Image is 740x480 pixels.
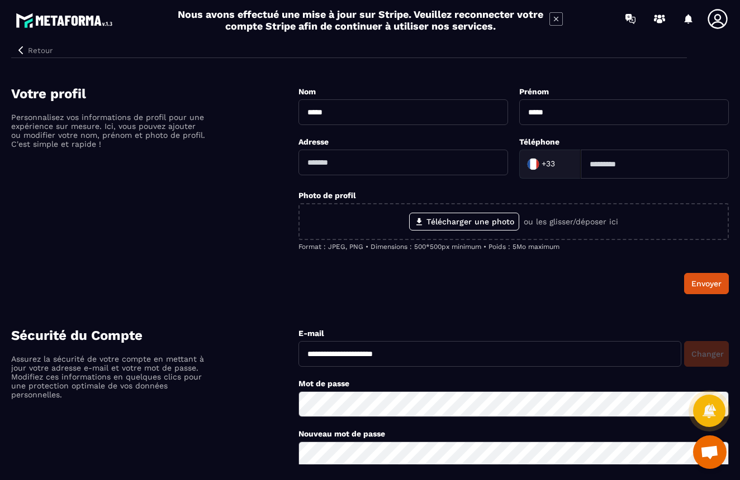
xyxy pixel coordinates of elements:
[542,159,555,170] span: +33
[16,10,116,31] img: logo
[558,156,569,172] input: Search for option
[522,153,544,175] img: Country Flag
[11,113,207,148] p: Personnalisez vos informations de profil pour une expérience sur mesure. Ici, vous pouvez ajouter...
[524,217,618,226] p: ou les glisser/déposer ici
[519,87,549,96] label: Prénom
[298,243,729,251] p: Format : JPEG, PNG • Dimensions : 500*500px minimum • Poids : 5Mo maximum
[11,43,57,57] button: Retour
[519,150,581,179] div: Search for option
[298,87,316,96] label: Nom
[693,435,727,469] div: Ouvrir le chat
[298,137,329,146] label: Adresse
[11,328,298,343] h4: Sécurité du Compte
[298,191,356,200] label: Photo de profil
[409,213,519,231] label: Télécharger une photo
[298,329,324,338] label: E-mail
[519,137,559,146] label: Téléphone
[177,8,544,32] h2: Nous avons effectué une mise à jour sur Stripe. Veuillez reconnecter votre compte Stripe afin de ...
[11,354,207,399] p: Assurez la sécurité de votre compte en mettant à jour votre adresse e-mail et votre mot de passe....
[11,86,298,102] h4: Votre profil
[298,379,349,388] label: Mot de passe
[684,273,729,294] button: Envoyer
[298,429,385,438] label: Nouveau mot de passe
